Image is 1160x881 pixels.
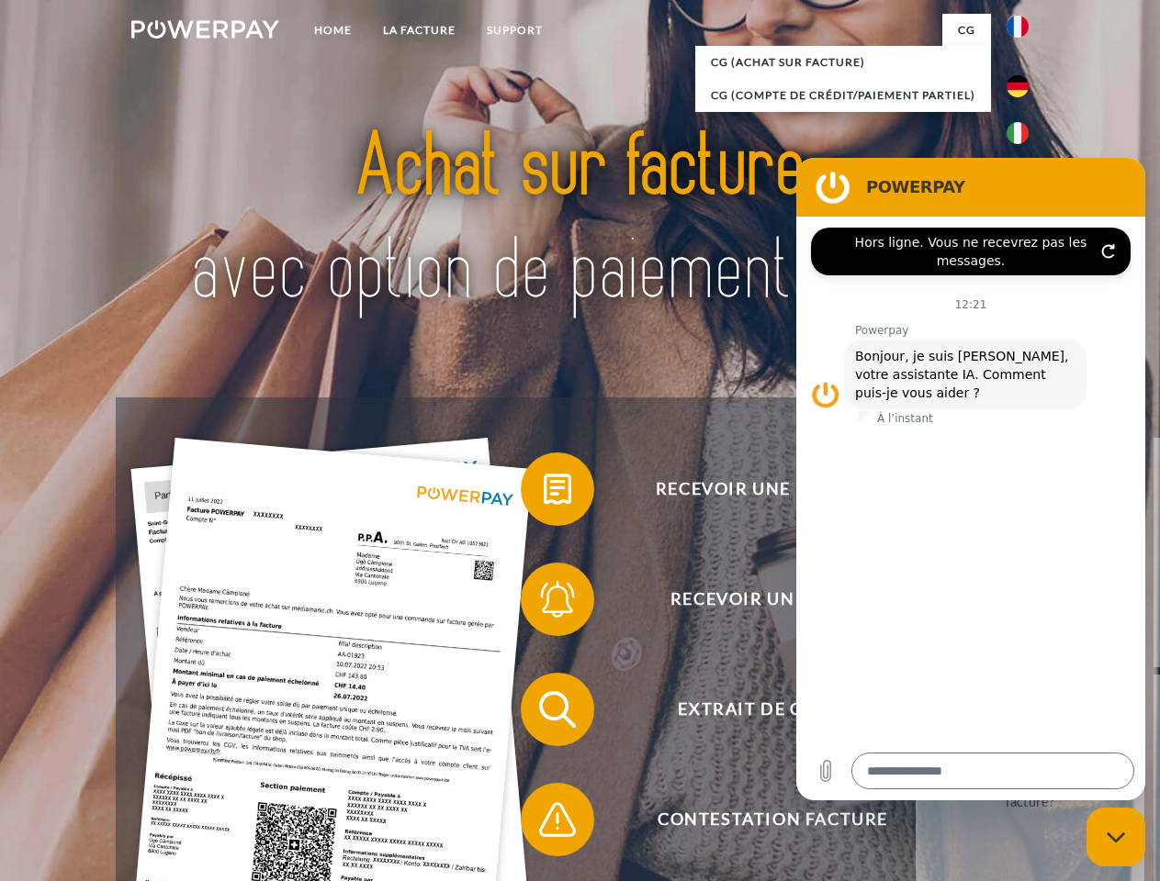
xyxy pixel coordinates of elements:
span: Extrait de compte [547,673,997,746]
span: Recevoir une facture ? [547,452,997,526]
a: Support [471,14,558,47]
img: title-powerpay_fr.svg [175,88,985,351]
img: logo-powerpay-white.svg [131,20,279,39]
span: Contestation Facture [547,783,997,856]
iframe: Bouton de lancement de la fenêtre de messagerie, conversation en cours [1087,808,1145,866]
button: Contestation Facture [521,783,998,856]
span: Recevoir un rappel? [547,563,997,636]
img: qb_warning.svg [535,797,580,842]
img: fr [1007,16,1029,38]
img: qb_search.svg [535,686,580,732]
button: Extrait de compte [521,673,998,746]
a: CG (Compte de crédit/paiement partiel) [695,79,991,112]
img: qb_bill.svg [535,466,580,512]
img: de [1007,75,1029,97]
a: CG (achat sur facture) [695,46,991,79]
img: it [1007,122,1029,144]
button: Recevoir une facture ? [521,452,998,526]
button: Recevoir un rappel? [521,563,998,636]
iframe: Fenêtre de messagerie [796,158,1145,800]
a: CG [942,14,991,47]
a: LA FACTURE [367,14,471,47]
a: Home [298,14,367,47]
img: qb_bell.svg [535,576,580,622]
